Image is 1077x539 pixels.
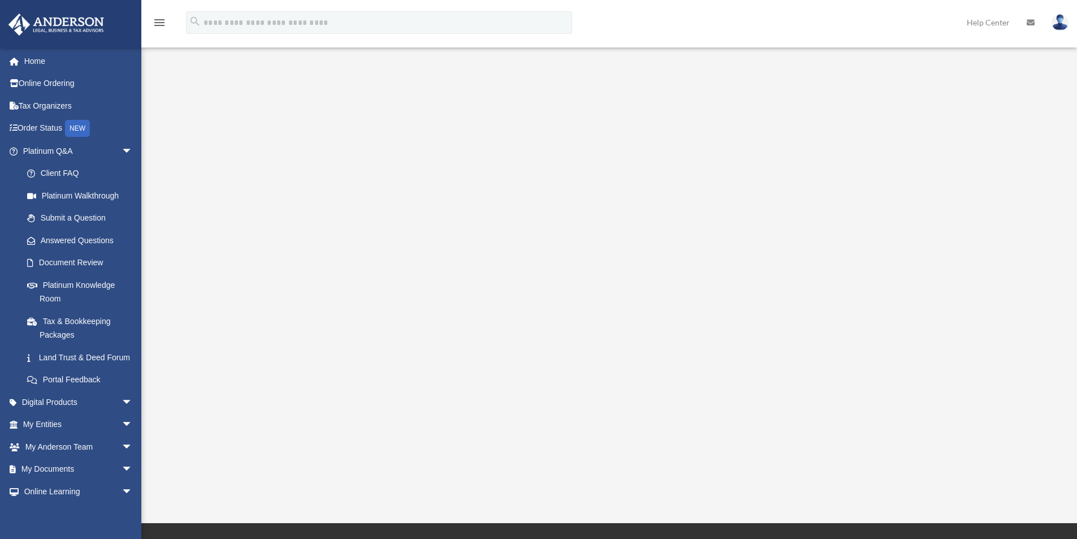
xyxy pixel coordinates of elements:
a: Tax & Bookkeeping Packages [16,310,150,346]
div: NEW [65,120,90,137]
span: arrow_drop_down [122,140,144,163]
a: Document Review [16,252,150,274]
a: My Entitiesarrow_drop_down [8,413,150,436]
a: Digital Productsarrow_drop_down [8,391,150,413]
span: arrow_drop_down [122,413,144,437]
img: Anderson Advisors Platinum Portal [5,14,107,36]
i: menu [153,16,166,29]
a: Portal Feedback [16,369,150,391]
span: arrow_drop_down [122,480,144,503]
iframe: <span data-mce-type="bookmark" style="display: inline-block; width: 0px; overflow: hidden; line-h... [302,76,913,416]
span: arrow_drop_down [122,458,144,481]
a: Platinum Walkthrough [16,184,144,207]
a: Home [8,50,150,72]
a: Land Trust & Deed Forum [16,346,150,369]
span: arrow_drop_down [122,435,144,459]
a: Submit a Question [16,207,150,230]
a: Online Ordering [8,72,150,95]
a: Platinum Knowledge Room [16,274,150,310]
a: Online Learningarrow_drop_down [8,480,150,503]
a: Client FAQ [16,162,150,185]
a: menu [153,20,166,29]
a: Order StatusNEW [8,117,150,140]
img: User Pic [1052,14,1069,31]
a: Answered Questions [16,229,150,252]
a: My Anderson Teamarrow_drop_down [8,435,150,458]
a: My Documentsarrow_drop_down [8,458,150,481]
span: arrow_drop_down [122,391,144,414]
a: Tax Organizers [8,94,150,117]
a: Platinum Q&Aarrow_drop_down [8,140,150,162]
i: search [189,15,201,28]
